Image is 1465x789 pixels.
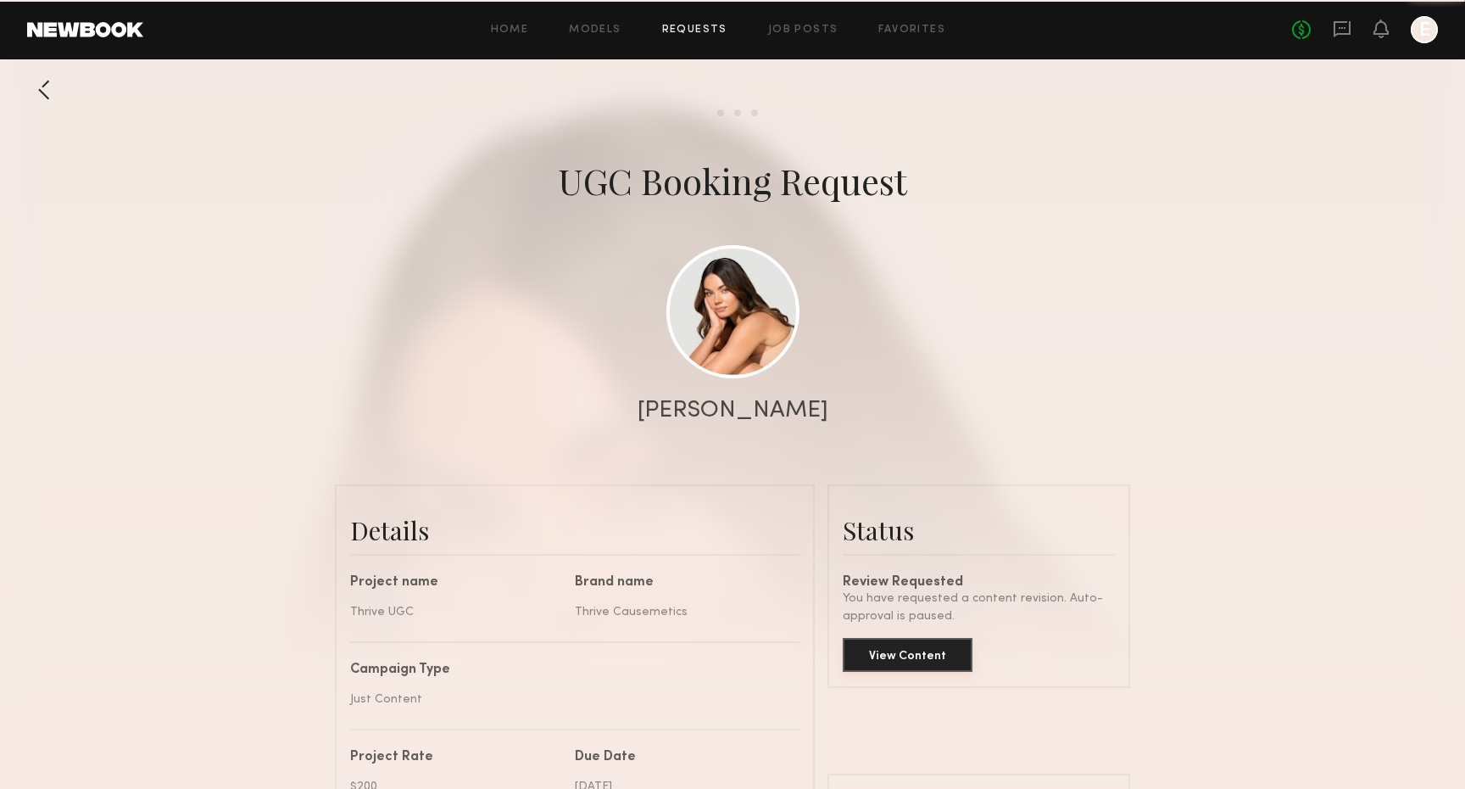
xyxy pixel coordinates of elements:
button: View Content [843,638,972,672]
a: Favorites [878,25,945,36]
div: [PERSON_NAME] [638,399,828,422]
div: Thrive UGC [350,603,562,621]
a: E [1411,16,1438,43]
div: UGC Booking Request [558,157,907,204]
div: Thrive Causemetics [575,603,787,621]
a: Models [569,25,621,36]
div: Project Rate [350,751,562,764]
div: Due Date [575,751,787,764]
a: Home [491,25,529,36]
div: Project name [350,576,562,590]
div: You have requested a content revision. Auto-approval is paused. [843,590,1115,625]
div: Campaign Type [350,663,787,677]
div: Just Content [350,691,787,708]
a: Requests [662,25,727,36]
a: Job Posts [768,25,838,36]
div: Brand name [575,576,787,590]
div: Details [350,513,799,547]
div: Review Requested [843,576,1115,590]
div: Status [843,513,1115,547]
